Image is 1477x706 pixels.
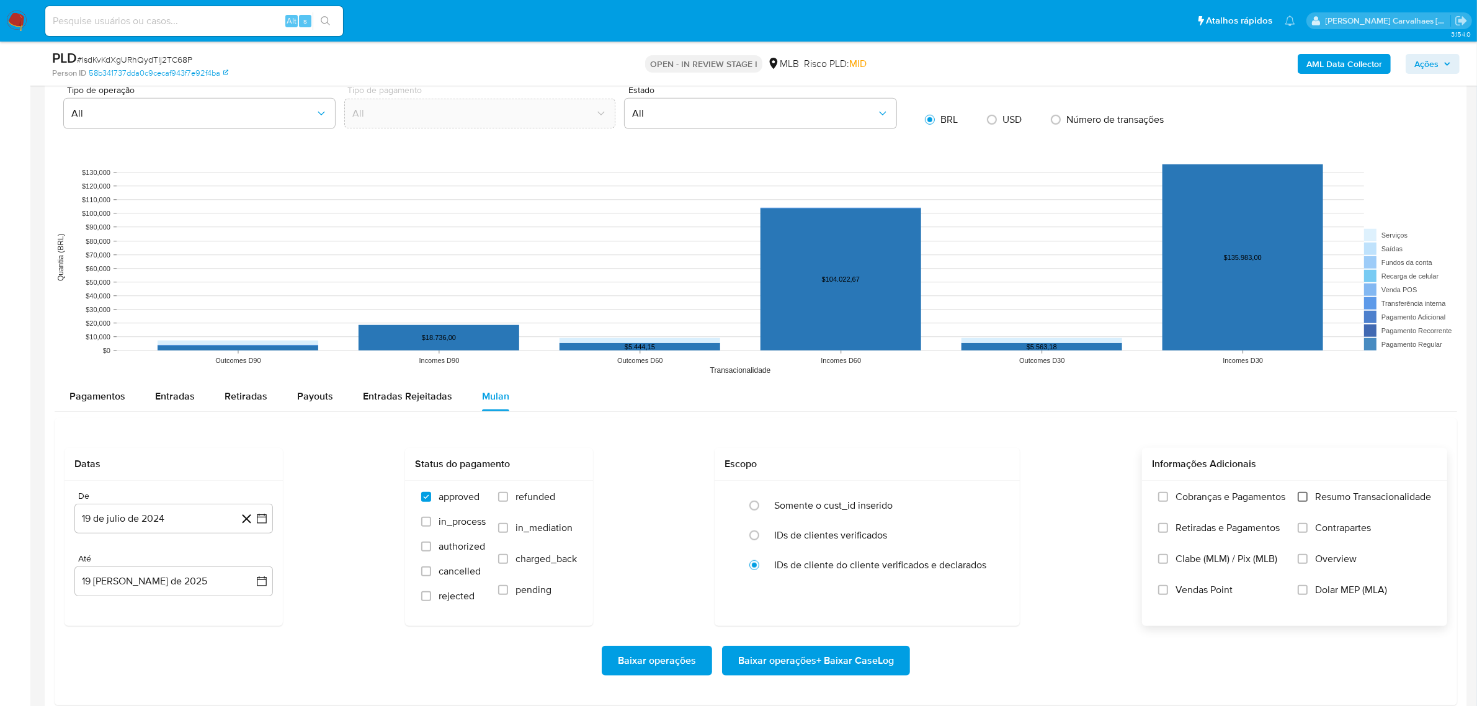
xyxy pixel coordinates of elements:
[1451,29,1471,39] span: 3.154.0
[52,48,77,68] b: PLD
[77,53,192,66] span: # lsdKvKdXgURhQydTIj2TC68P
[767,57,799,71] div: MLB
[1326,15,1451,27] p: sara.carvalhaes@mercadopago.com.br
[1285,16,1295,26] a: Notificações
[287,15,297,27] span: Alt
[89,68,228,79] a: 58b341737dda0c9cecaf943f7e92f4ba
[313,12,338,30] button: search-icon
[1406,54,1460,74] button: Ações
[1298,54,1391,74] button: AML Data Collector
[849,56,867,71] span: MID
[1455,14,1468,27] a: Sair
[52,68,86,79] b: Person ID
[1306,54,1382,74] b: AML Data Collector
[303,15,307,27] span: s
[1206,14,1272,27] span: Atalhos rápidos
[645,55,762,73] p: OPEN - IN REVIEW STAGE I
[1414,54,1439,74] span: Ações
[804,57,867,71] span: Risco PLD:
[45,13,343,29] input: Pesquise usuários ou casos...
